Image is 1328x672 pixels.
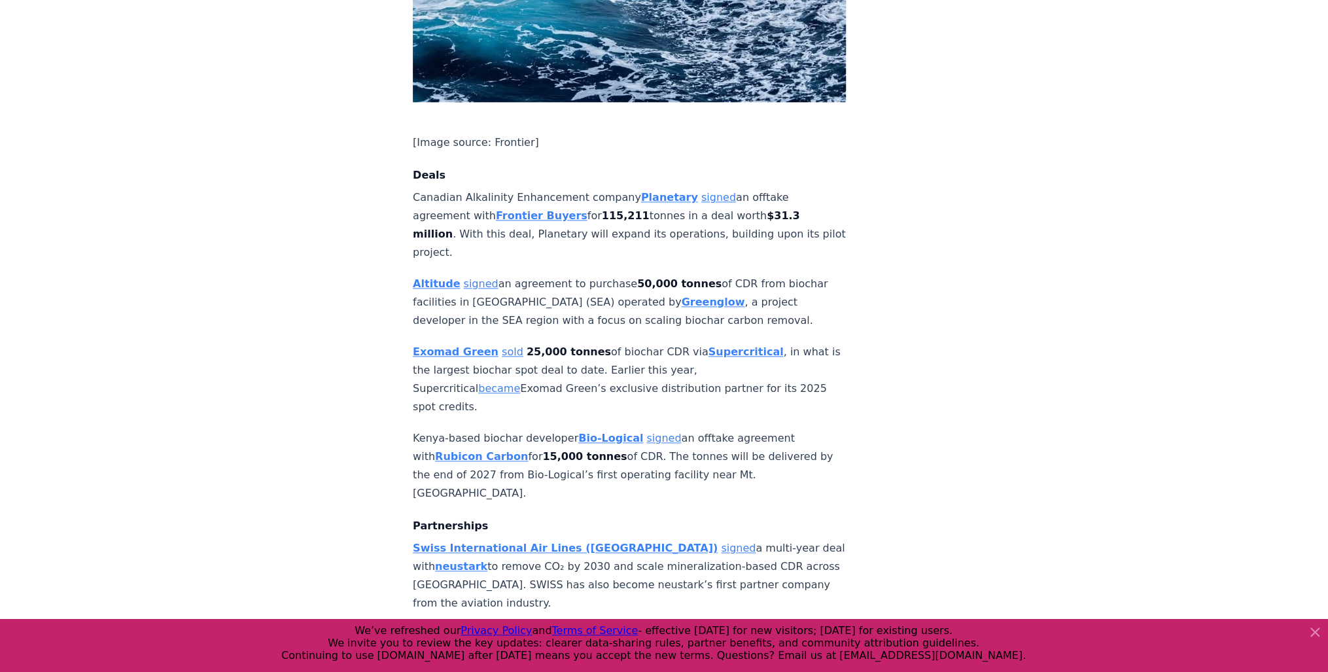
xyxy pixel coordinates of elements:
a: signed [463,277,498,290]
a: Planetary [641,191,698,203]
a: Exomad Green [413,345,498,358]
a: Greenglow [681,296,744,308]
a: Frontier Buyers [496,209,587,222]
a: became [478,382,520,395]
a: Bio-Logical [578,432,643,444]
strong: Partnerships [413,520,488,532]
strong: 15,000 tonnes [542,450,627,463]
strong: Deals [413,169,446,181]
a: Rubicon Carbon [435,450,528,463]
a: signed [701,191,736,203]
a: signed [646,432,681,444]
p: Canadian Alkalinity Enhancement company an offtake agreement with for tonnes in a deal worth . Wi... [413,188,846,262]
p: [Image source: Frontier] [413,133,846,152]
a: Swiss International Air Lines ([GEOGRAPHIC_DATA]) [413,542,718,554]
strong: 115,211 [602,209,650,222]
p: a multi-year deal with to remove CO₂ by 2030 and scale mineralization-based CDR across [GEOGRAPHI... [413,539,846,612]
a: Altitude [413,277,460,290]
strong: 50,000 tonnes [637,277,722,290]
a: neustark [435,560,487,573]
p: of biochar CDR via , in what is the largest biochar spot deal to date. Earlier this year, Supercr... [413,343,846,416]
a: Supercritical [708,345,784,358]
a: signed [721,542,756,554]
p: an agreement to purchase of CDR from biochar facilities in [GEOGRAPHIC_DATA] (SEA) operated by , ... [413,275,846,330]
strong: 25,000 tonnes [527,345,611,358]
p: Kenya-based biochar developer an offtake agreement with for of CDR. The tonnes will be delivered ... [413,429,846,503]
a: sold [502,345,523,358]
